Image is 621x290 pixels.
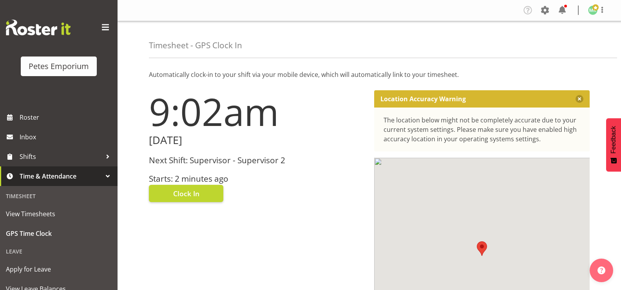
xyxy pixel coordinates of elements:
[384,115,581,144] div: The location below might not be completely accurate due to your current system settings. Please m...
[6,228,112,239] span: GPS Time Clock
[576,95,583,103] button: Close message
[2,204,116,224] a: View Timesheets
[2,224,116,243] a: GPS Time Clock
[597,266,605,274] img: help-xxl-2.png
[610,126,617,153] span: Feedback
[149,90,365,133] h1: 9:02am
[588,5,597,15] img: melanie-richardson713.jpg
[2,188,116,204] div: Timesheet
[6,20,71,35] img: Rosterit website logo
[149,185,223,202] button: Clock In
[6,208,112,220] span: View Timesheets
[2,259,116,279] a: Apply for Leave
[606,118,621,171] button: Feedback - Show survey
[20,111,114,123] span: Roster
[20,131,114,143] span: Inbox
[149,134,365,146] h2: [DATE]
[149,70,590,79] p: Automatically clock-in to your shift via your mobile device, which will automatically link to you...
[149,174,365,183] h3: Starts: 2 minutes ago
[173,188,199,199] span: Clock In
[29,60,89,72] div: Petes Emporium
[6,263,112,275] span: Apply for Leave
[2,243,116,259] div: Leave
[149,41,242,50] h4: Timesheet - GPS Clock In
[20,151,102,162] span: Shifts
[149,156,365,165] h3: Next Shift: Supervisor - Supervisor 2
[380,95,466,103] p: Location Accuracy Warning
[20,170,102,182] span: Time & Attendance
